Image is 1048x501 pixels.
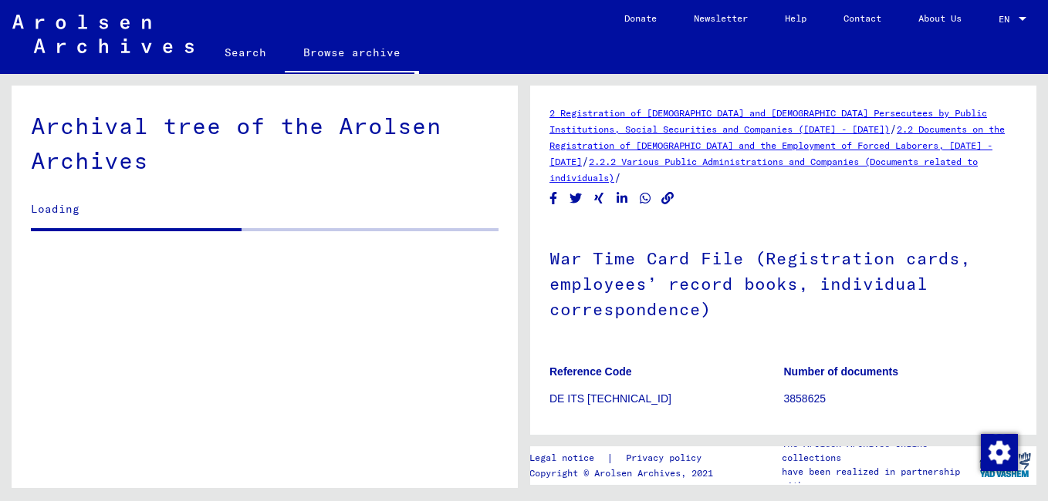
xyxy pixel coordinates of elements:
[549,156,978,183] a: 2.2.2 Various Public Administrations and Companies (Documents related to individuals)
[568,189,584,208] button: Share on Twitter
[890,122,897,136] span: /
[549,365,632,378] b: Reference Code
[549,223,1017,341] h1: War Time Card File (Registration cards, employees’ record books, individual correspondence)
[206,34,285,71] a: Search
[31,201,499,217] p: Loading
[549,391,783,407] p: DE ITS [TECHNICAL_ID]
[549,107,987,135] a: 2 Registration of [DEMOGRAPHIC_DATA] and [DEMOGRAPHIC_DATA] Persecutees by Public Institutions, S...
[582,154,589,168] span: /
[637,189,654,208] button: Share on WhatsApp
[285,34,419,74] a: Browse archive
[782,465,973,493] p: have been realized in partnership with
[614,450,720,466] a: Privacy policy
[614,189,630,208] button: Share on LinkedIn
[549,123,1005,167] a: 2.2 Documents on the Registration of [DEMOGRAPHIC_DATA] and the Employment of Forced Laborers, [D...
[782,437,973,465] p: The Arolsen Archives online collections
[976,446,1034,484] img: yv_logo.png
[784,365,899,378] b: Number of documents
[546,189,562,208] button: Share on Facebook
[591,189,607,208] button: Share on Xing
[999,14,1016,25] span: EN
[660,189,676,208] button: Copy link
[529,450,720,466] div: |
[981,434,1018,471] img: Change consent
[784,391,1018,407] p: 3858625
[614,170,621,184] span: /
[529,466,720,480] p: Copyright © Arolsen Archives, 2021
[31,109,499,178] div: Archival tree of the Arolsen Archives
[12,15,194,53] img: Arolsen_neg.svg
[529,450,607,466] a: Legal notice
